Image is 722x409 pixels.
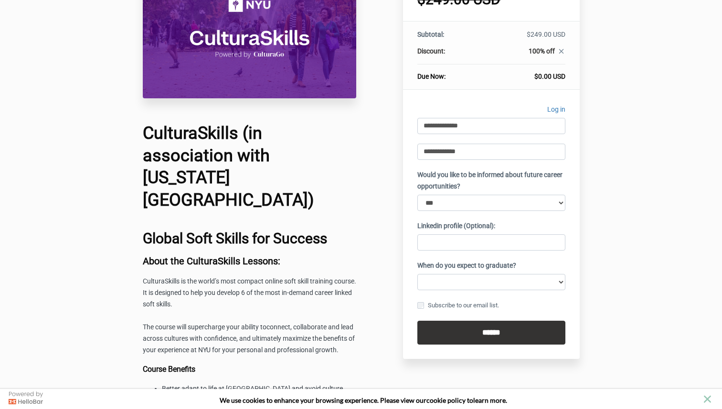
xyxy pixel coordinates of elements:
[467,396,473,404] strong: to
[417,46,479,64] th: Discount:
[143,323,266,331] span: The course will supercharge your ability to
[426,396,466,404] a: cookie policy
[417,31,444,38] span: Subtotal:
[417,169,565,192] label: Would you like to be informed about future career opportunities?
[143,365,195,374] b: Course Benefits
[529,47,555,55] span: 100% off
[701,393,713,405] button: close
[162,385,343,404] span: Better adapt to life at [GEOGRAPHIC_DATA] and avoid culture shock
[473,396,507,404] span: learn more.
[220,396,426,404] span: We use cookies to enhance your browsing experience. Please view our
[143,230,327,247] b: Global Soft Skills for Success
[143,323,355,354] span: connect, collaborate and lead across cultures with confidence, and ultimately maximize the benefi...
[417,300,499,311] label: Subscribe to our email list.
[557,47,565,55] i: close
[479,30,565,46] td: $249.00 USD
[417,260,516,272] label: When do you expect to graduate?
[417,64,479,82] th: Due Now:
[417,302,424,309] input: Subscribe to our email list.
[143,277,356,308] span: CulturaSkills is the world’s most compact online soft skill training course. It is designed to he...
[555,47,565,58] a: close
[534,73,565,80] span: $0.00 USD
[547,104,565,118] a: Log in
[143,256,357,266] h3: About the CulturaSkills Lessons:
[143,122,357,211] h1: CulturaSkills (in association with [US_STATE][GEOGRAPHIC_DATA])
[417,220,495,232] label: Linkedin profile (Optional):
